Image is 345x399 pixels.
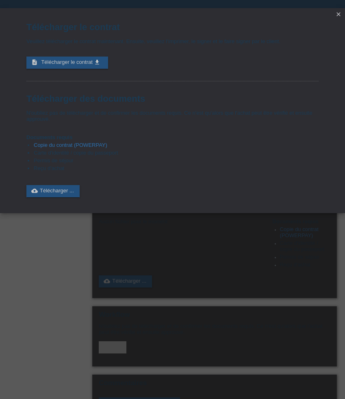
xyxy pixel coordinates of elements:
[26,134,319,140] h4: Documents requis
[34,157,319,165] li: Permis de séjour
[31,59,38,65] i: description
[26,185,80,197] a: cloud_uploadTélécharger ...
[26,38,319,44] p: Veuillez télécharger le contrat maintenant. Ensuite, veuillez l‘imprimer, le signer et le faire s...
[31,188,38,194] i: cloud_upload
[94,59,100,65] i: get_app
[34,142,107,148] a: Copie du contrat (POWERPAY)
[26,57,108,69] a: description Télécharger le contrat get_app
[34,165,319,173] li: Reçu d'achat
[34,150,319,157] li: Carte d'identité / copie du passeport
[41,59,92,65] span: Télécharger le contrat
[26,94,319,104] h1: Télécharger des documents
[26,22,319,32] h1: Télécharger le contrat
[335,11,342,17] i: close
[333,10,344,20] a: close
[26,110,319,122] p: N'oubliez pas de télécharger et de confirmer les documents requis. Ce n'est qu'alors que l'achat ...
